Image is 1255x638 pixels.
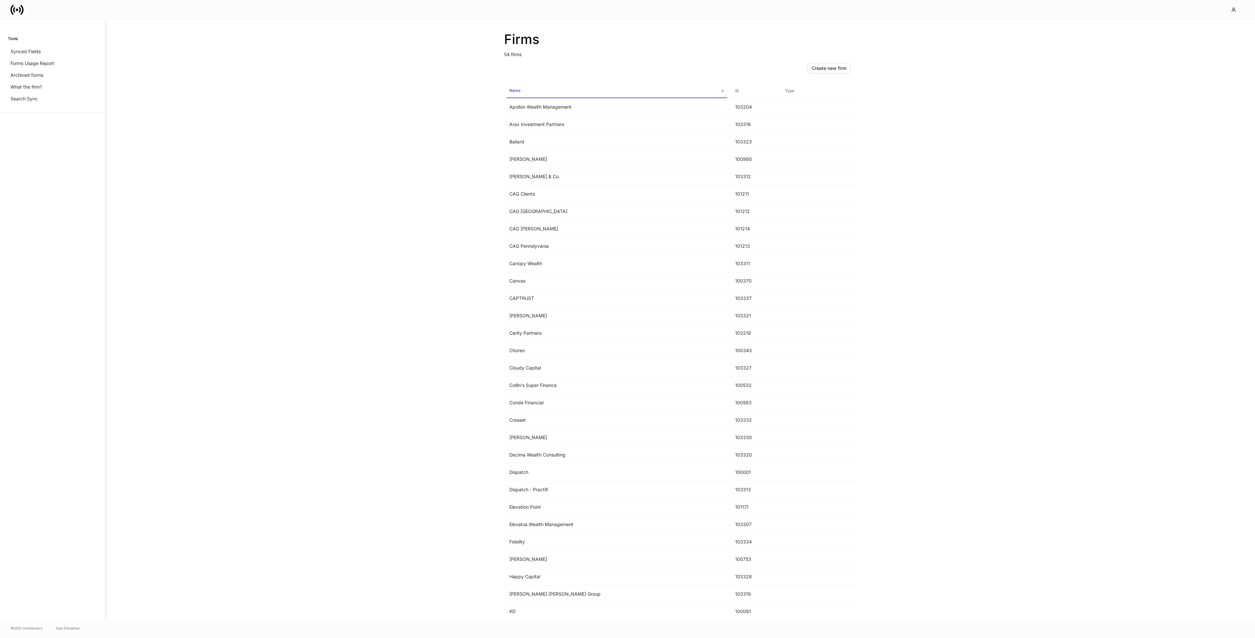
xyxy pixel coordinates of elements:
button: Create new firm [807,63,851,74]
td: 100980 [730,151,780,168]
td: [PERSON_NAME] [504,429,730,446]
td: 103312 [730,168,780,185]
td: 103323 [730,133,780,151]
a: Data Disclaimer [56,626,80,631]
td: 103219 [730,325,780,342]
td: 100532 [730,377,780,394]
a: Search Sync [8,93,97,105]
td: 100583 [730,394,780,412]
td: Cerity Partners [504,325,730,342]
td: 103204 [730,98,780,116]
td: Elevatus Wealth Management [504,516,730,533]
td: 103334 [730,533,780,551]
td: [PERSON_NAME] [504,151,730,168]
td: CAG Clients [504,185,730,203]
p: Synced Fields [11,48,41,55]
td: 100001 [730,464,780,481]
td: Arax Investment Partners [504,116,730,133]
td: 103327 [730,359,780,377]
td: Apollon Wealth Management [504,98,730,116]
td: CAG [GEOGRAPHIC_DATA] [504,203,730,220]
span: ID [733,84,777,98]
td: Dispatch [504,464,730,481]
a: What the firm? [8,81,97,93]
td: Cloudy Capital [504,359,730,377]
td: [PERSON_NAME] [PERSON_NAME] Group [504,585,730,603]
p: Search Sync [11,96,38,102]
h6: ID [735,88,739,94]
p: What the firm? [11,84,42,90]
td: Bailard [504,133,730,151]
td: 103316 [730,116,780,133]
td: 103320 [730,446,780,464]
span: Name [507,84,727,98]
p: Archived forms [11,72,43,78]
td: Canvas [504,272,730,290]
td: Collin's Super Finance [504,377,730,394]
td: 103307 [730,516,780,533]
td: CAPTRUST [504,290,730,307]
td: 100753 [730,551,780,568]
td: 100081 [730,603,780,620]
a: Forms Usage Report [8,57,97,69]
td: CAG [PERSON_NAME] [504,220,730,238]
a: Archived forms [8,69,97,81]
td: Elevation Point [504,499,730,516]
td: Decima Wealth Consulting [504,446,730,464]
td: [PERSON_NAME] & Co. [504,168,730,185]
td: Choreo [504,342,730,359]
td: 103328 [730,568,780,585]
td: 101214 [730,220,780,238]
td: Fidelity [504,533,730,551]
span: © 2025 OneAdvisory [11,626,43,631]
td: 103313 [730,481,780,499]
td: 101211 [730,185,780,203]
td: 103337 [730,290,780,307]
td: 103311 [730,255,780,272]
h6: Name [509,87,521,94]
td: 101213 [730,238,780,255]
td: 103321 [730,307,780,325]
td: Conde Financial [504,394,730,412]
h6: Type [785,88,794,94]
p: Forms Usage Report [11,60,54,67]
span: Type [782,84,853,98]
a: Synced Fields [8,46,97,57]
td: 103319 [730,585,780,603]
p: 54 firms [504,47,856,58]
td: Dispatch - Practifi [504,481,730,499]
td: KD [504,603,730,620]
td: 101171 [730,499,780,516]
td: [PERSON_NAME] [504,307,730,325]
td: Canopy Wealth [504,255,730,272]
td: 100343 [730,342,780,359]
td: Happy Capital [504,568,730,585]
td: 103332 [730,412,780,429]
td: Cresset [504,412,730,429]
h6: Tools [8,35,18,42]
td: 103330 [730,429,780,446]
td: 100370 [730,272,780,290]
h2: Firms [504,32,856,47]
td: 101212 [730,203,780,220]
td: [PERSON_NAME] [504,551,730,568]
div: Create new firm [812,65,846,72]
td: CAG Pennslyvania [504,238,730,255]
